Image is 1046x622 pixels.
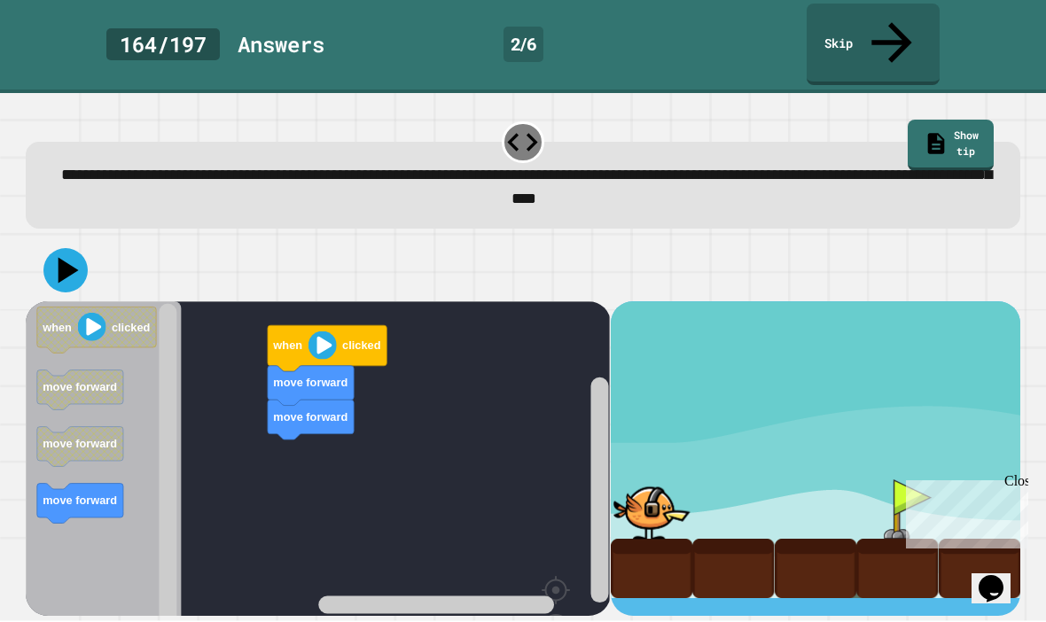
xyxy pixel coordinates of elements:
[273,339,303,353] text: when
[43,494,118,508] text: move forward
[908,121,994,172] a: Show tip
[807,4,940,86] a: Skip
[899,474,1028,549] iframe: chat widget
[43,438,118,451] text: move forward
[43,321,73,334] text: when
[238,29,324,61] div: Answer s
[274,377,348,390] text: move forward
[26,302,610,618] div: Blockly Workspace
[343,339,381,353] text: clicked
[106,29,220,61] div: 164 / 197
[7,7,122,113] div: Chat with us now!Close
[972,551,1028,604] iframe: chat widget
[112,321,150,334] text: clicked
[503,27,543,63] div: 2 / 6
[274,410,348,424] text: move forward
[43,381,118,394] text: move forward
